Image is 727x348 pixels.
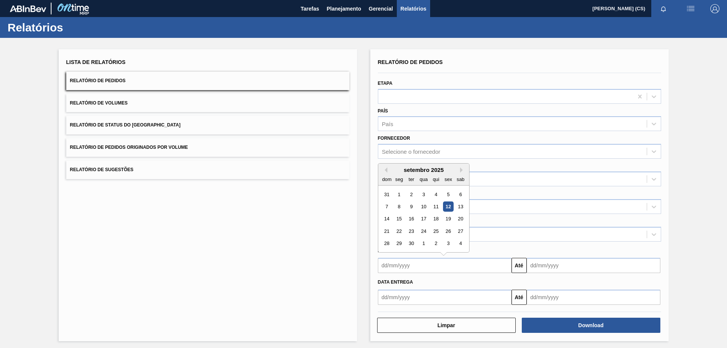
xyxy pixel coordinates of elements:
div: Choose domingo, 7 de setembro de 2025 [382,201,392,212]
button: Relatório de Pedidos Originados por Volume [66,138,349,157]
div: Choose quarta-feira, 17 de setembro de 2025 [418,214,429,224]
div: qua [418,174,429,184]
button: Relatório de Pedidos [66,72,349,90]
span: Tarefas [301,4,319,13]
div: Choose quarta-feira, 24 de setembro de 2025 [418,226,429,236]
label: Fornecedor [378,136,410,141]
div: Choose sexta-feira, 19 de setembro de 2025 [443,214,453,224]
button: Relatório de Sugestões [66,161,349,179]
div: Choose sexta-feira, 3 de outubro de 2025 [443,239,453,249]
div: Choose segunda-feira, 1 de setembro de 2025 [394,189,404,200]
div: Choose terça-feira, 23 de setembro de 2025 [406,226,416,236]
div: Choose quarta-feira, 3 de setembro de 2025 [418,189,429,200]
div: Choose quinta-feira, 25 de setembro de 2025 [431,226,441,236]
input: dd/mm/yyyy [527,290,660,305]
div: setembro 2025 [378,167,469,173]
div: seg [394,174,404,184]
div: Choose segunda-feira, 29 de setembro de 2025 [394,239,404,249]
div: País [382,121,393,127]
div: Choose sábado, 20 de setembro de 2025 [455,214,465,224]
div: Choose sábado, 13 de setembro de 2025 [455,201,465,212]
button: Relatório de Volumes [66,94,349,112]
div: ter [406,174,416,184]
span: Relatório de Sugestões [70,167,134,172]
div: Choose sábado, 27 de setembro de 2025 [455,226,465,236]
img: TNhmsLtSVTkK8tSr43FrP2fwEKptu5GPRR3wAAAABJRU5ErkJggg== [10,5,46,12]
img: Logout [710,4,719,13]
div: Choose quarta-feira, 1 de outubro de 2025 [418,239,429,249]
div: Choose quarta-feira, 10 de setembro de 2025 [418,201,429,212]
div: Choose terça-feira, 16 de setembro de 2025 [406,214,416,224]
button: Limpar [377,318,516,333]
label: País [378,108,388,114]
input: dd/mm/yyyy [378,290,512,305]
div: Choose terça-feira, 9 de setembro de 2025 [406,201,416,212]
button: Até [512,290,527,305]
div: Choose domingo, 21 de setembro de 2025 [382,226,392,236]
div: Choose quinta-feira, 11 de setembro de 2025 [431,201,441,212]
span: Relatório de Status do [GEOGRAPHIC_DATA] [70,122,181,128]
span: Relatório de Pedidos [378,59,443,65]
div: Choose sexta-feira, 5 de setembro de 2025 [443,189,453,200]
div: sex [443,174,453,184]
div: month 2025-09 [381,188,466,250]
div: Choose quinta-feira, 2 de outubro de 2025 [431,239,441,249]
div: Choose segunda-feira, 22 de setembro de 2025 [394,226,404,236]
button: Download [522,318,660,333]
div: Selecione o fornecedor [382,148,440,155]
img: userActions [686,4,695,13]
div: sab [455,174,465,184]
input: dd/mm/yyyy [378,258,512,273]
div: Choose quinta-feira, 18 de setembro de 2025 [431,214,441,224]
button: Notificações [651,3,676,14]
div: Choose domingo, 28 de setembro de 2025 [382,239,392,249]
div: Choose sexta-feira, 26 de setembro de 2025 [443,226,453,236]
div: dom [382,174,392,184]
div: Choose segunda-feira, 15 de setembro de 2025 [394,214,404,224]
span: Planejamento [327,4,361,13]
h1: Relatórios [8,23,142,32]
button: Relatório de Status do [GEOGRAPHIC_DATA] [66,116,349,134]
div: Choose sábado, 6 de setembro de 2025 [455,189,465,200]
div: Choose terça-feira, 30 de setembro de 2025 [406,239,416,249]
div: qui [431,174,441,184]
span: Relatório de Pedidos [70,78,126,83]
div: Choose sábado, 4 de outubro de 2025 [455,239,465,249]
label: Etapa [378,81,393,86]
div: Choose terça-feira, 2 de setembro de 2025 [406,189,416,200]
button: Next Month [460,167,465,173]
button: Previous Month [382,167,387,173]
span: Data entrega [378,279,413,285]
span: Relatórios [401,4,426,13]
span: Relatório de Volumes [70,100,128,106]
div: Choose sexta-feira, 12 de setembro de 2025 [443,201,453,212]
span: Gerencial [369,4,393,13]
input: dd/mm/yyyy [527,258,660,273]
div: Choose quinta-feira, 4 de setembro de 2025 [431,189,441,200]
div: Choose domingo, 14 de setembro de 2025 [382,214,392,224]
div: Choose domingo, 31 de agosto de 2025 [382,189,392,200]
button: Até [512,258,527,273]
span: Lista de Relatórios [66,59,126,65]
span: Relatório de Pedidos Originados por Volume [70,145,188,150]
div: Choose segunda-feira, 8 de setembro de 2025 [394,201,404,212]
